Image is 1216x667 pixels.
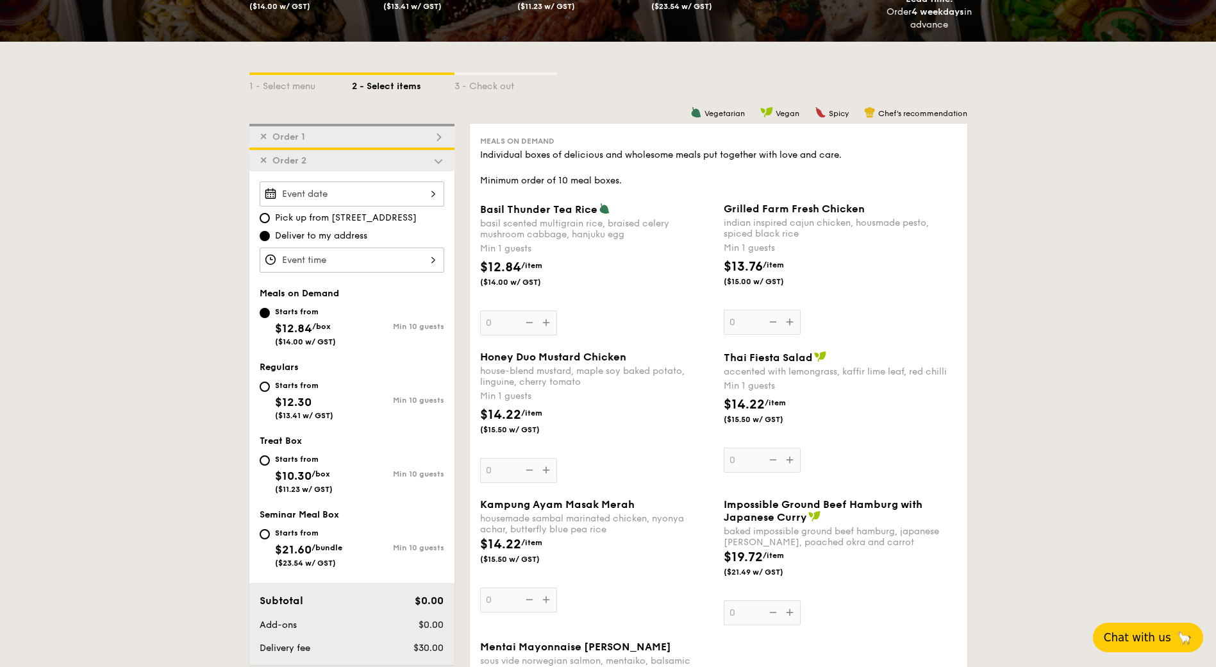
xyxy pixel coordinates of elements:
[260,308,270,318] input: Starts from$12.84/box($14.00 w/ GST)Min 10 guests
[480,218,713,240] div: basil scented multigrain rice, braised celery mushroom cabbage, hanjuku egg
[765,398,786,407] span: /item
[249,2,310,11] span: ($14.00 w/ GST)
[521,261,542,270] span: /item
[312,543,342,552] span: /bundle
[275,337,336,346] span: ($14.00 w/ GST)
[267,131,310,142] span: Order 1
[704,109,745,118] span: Vegetarian
[724,366,957,377] div: accented with lemongrass, kaffir lime leaf, red chilli
[275,411,333,420] span: ($13.41 w/ GST)
[724,276,811,287] span: ($15.00 w/ GST)
[275,307,336,317] div: Starts from
[724,259,763,274] span: $13.76
[724,498,922,523] span: Impossible Ground Beef Hamburg with Japanese Curry
[260,620,297,630] span: Add-ons
[260,155,267,166] span: ✕
[480,277,567,287] span: ($14.00 w/ GST)
[1176,630,1192,645] span: 🦙
[260,231,270,241] input: Deliver to my address
[415,595,444,607] span: $0.00
[249,75,352,93] div: 1 - Select menu
[275,528,342,538] div: Starts from
[480,203,597,215] span: Basil Thunder Tea Rice
[260,455,270,466] input: Starts from$10.30/box($11.23 w/ GST)Min 10 guests
[275,321,312,335] span: $12.84
[480,425,567,435] span: ($15.50 w/ GST)
[724,242,957,255] div: Min 1 guests
[1093,623,1203,652] button: Chat with us🦙
[275,559,336,568] span: ($23.54 w/ GST)
[776,109,799,118] span: Vegan
[419,620,444,630] span: $0.00
[480,390,713,403] div: Min 1 guests
[724,567,811,577] span: ($21.49 w/ GST)
[454,75,557,93] div: 3 - Check out
[887,6,972,31] div: Order in advance
[352,543,444,552] div: Min 10 guests
[383,2,442,11] span: ($13.41 w/ GST)
[724,217,957,239] div: indian inspired cajun chicken, housmade pesto, spiced black rice
[1104,631,1171,644] span: Chat with us
[480,137,554,146] span: Meals on Demand
[413,643,444,654] span: $30.00
[690,106,702,118] img: icon-vegetarian.fe4039eb.svg
[275,469,312,483] span: $10.30
[864,106,876,118] img: icon-chef-hat.a58ddaea.svg
[829,109,849,118] span: Spicy
[352,75,454,93] div: 2 - Select items
[260,182,444,207] input: Event date
[480,149,957,187] div: Individual boxes of delicious and wholesome meals put together with love and care. Minimum order ...
[260,529,270,539] input: Starts from$21.60/bundle($23.54 w/ GST)Min 10 guests
[480,554,567,564] span: ($15.50 w/ GST)
[878,109,967,118] span: Chef's recommendation
[480,260,521,275] span: $12.84
[724,203,865,215] span: Grilled Farm Fresh Chicken
[260,213,270,223] input: Pick up from [STREET_ADDRESS]
[521,409,542,418] span: /item
[724,414,811,425] span: ($15.50 w/ GST)
[260,595,303,607] span: Subtotal
[760,106,773,118] img: icon-vegan.f8ff3823.svg
[312,322,331,331] span: /box
[521,538,542,547] span: /item
[724,351,813,364] span: Thai Fiesta Salad
[724,526,957,548] div: baked impossible ground beef hamburg, japanese [PERSON_NAME], poached okra and carrot
[275,230,367,242] span: Deliver to my address
[814,351,827,362] img: icon-vegan.f8ff3823.svg
[260,382,270,392] input: Starts from$12.30($13.41 w/ GST)Min 10 guests
[724,550,763,565] span: $19.72
[260,643,310,654] span: Delivery fee
[260,362,299,373] span: Regulars
[912,6,964,17] strong: 4 weekdays
[275,212,417,224] span: Pick up from [STREET_ADDRESS]
[275,485,333,494] span: ($11.23 w/ GST)
[260,509,339,520] span: Seminar Meal Box
[352,322,444,331] div: Min 10 guests
[815,106,826,118] img: icon-spicy.37a8142b.svg
[724,397,765,412] span: $14.22
[724,380,957,393] div: Min 1 guests
[267,155,312,166] span: Order 2
[260,435,302,446] span: Treat Box
[599,203,610,214] img: icon-vegetarian.fe4039eb.svg
[763,551,784,560] span: /item
[480,351,626,363] span: Honey Duo Mustard Chicken
[480,242,713,255] div: Min 1 guests
[275,454,333,464] div: Starts from
[480,407,521,423] span: $14.22
[275,543,312,557] span: $21.60
[651,2,712,11] span: ($23.54 w/ GST)
[480,641,671,653] span: Mentai Mayonnaise [PERSON_NAME]
[312,469,330,478] span: /box
[763,260,784,269] span: /item
[352,469,444,478] div: Min 10 guests
[260,288,339,299] span: Meals on Demand
[260,131,267,142] span: ✕
[352,396,444,405] div: Min 10 guests
[433,155,444,167] img: icon-dropdown.fa26e9f9.svg
[275,395,312,409] span: $12.30
[517,2,575,11] span: ($11.23 w/ GST)
[480,366,713,387] div: house-blend mustard, maple soy baked potato, linguine, cherry tomato
[480,537,521,552] span: $14.22
[275,380,333,391] div: Starts from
